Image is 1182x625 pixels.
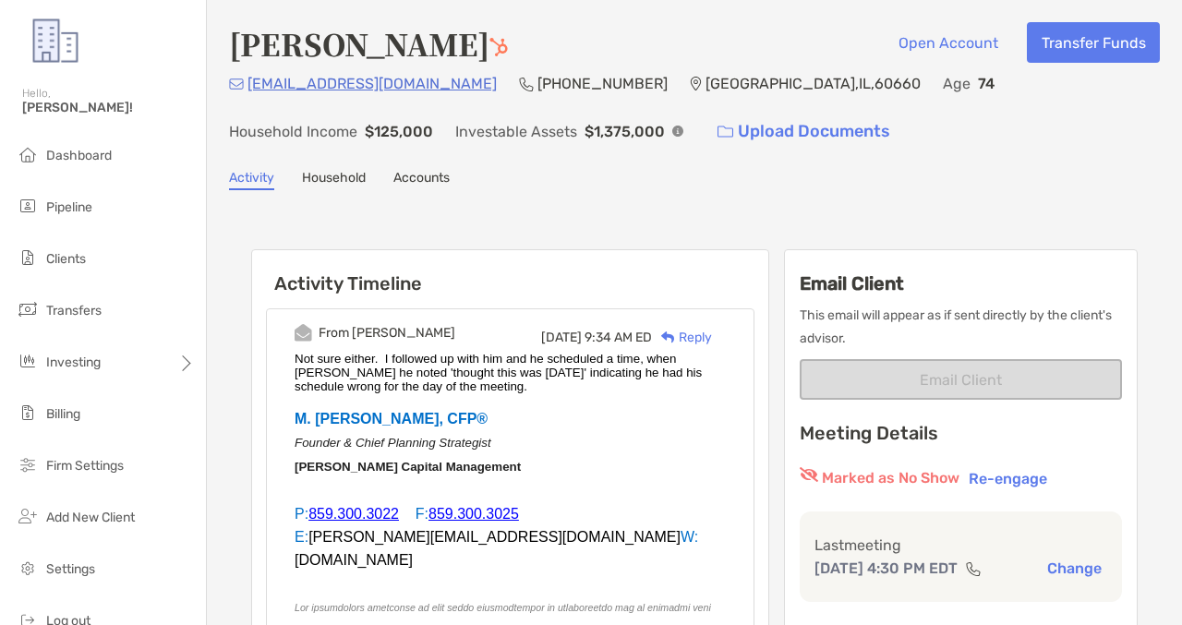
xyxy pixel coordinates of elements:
[17,195,39,217] img: pipeline icon
[585,120,665,143] p: $1,375,000
[681,529,698,545] span: W:
[706,72,921,95] p: [GEOGRAPHIC_DATA] , IL , 60660
[46,458,124,474] span: Firm Settings
[393,170,450,190] a: Accounts
[295,352,726,393] div: Not sure either. I followed up with him and he scheduled a time, when [PERSON_NAME] he noted 'tho...
[46,406,80,422] span: Billing
[295,529,308,545] span: E:
[229,22,508,65] h4: [PERSON_NAME]
[295,324,312,342] img: Event icon
[365,120,433,143] p: $125,000
[428,506,519,522] u: 859.300.3025
[706,112,902,151] a: Upload Documents
[978,72,995,95] p: 74
[943,72,971,95] p: Age
[229,78,244,90] img: Email Icon
[17,298,39,320] img: transfers icon
[229,120,357,143] p: Household Income
[661,331,675,343] img: Reply icon
[295,411,488,427] b: M. [PERSON_NAME], CFP®
[814,534,1107,557] p: Last meeting
[308,506,399,522] u: 859.300.3022
[489,22,508,65] a: Go to Hubspot Deal
[800,272,1122,294] h3: Email Client
[252,250,768,294] h6: Activity Timeline
[295,506,308,522] span: P:
[17,143,39,165] img: dashboard icon
[416,506,428,522] span: F:
[585,330,652,345] span: 9:34 AM ED
[884,22,1012,63] button: Open Account
[17,557,39,579] img: settings icon
[17,505,39,527] img: add_new_client icon
[17,350,39,372] img: investing icon
[652,328,712,347] div: Reply
[537,72,668,95] p: [PHONE_NUMBER]
[302,170,366,190] a: Household
[718,126,733,138] img: button icon
[17,453,39,475] img: firm-settings icon
[46,561,95,577] span: Settings
[1027,22,1160,63] button: Transfer Funds
[46,199,92,215] span: Pipeline
[541,330,582,345] span: [DATE]
[965,561,982,576] img: communication type
[46,251,86,267] span: Clients
[489,38,508,56] img: Hubspot Icon
[22,100,195,115] span: [PERSON_NAME]!
[690,77,702,91] img: Location Icon
[17,246,39,269] img: clients icon
[46,355,101,370] span: Investing
[17,402,39,424] img: billing icon
[800,467,818,482] img: red eyr
[22,7,89,74] img: Zoe Logo
[46,148,112,163] span: Dashboard
[229,170,274,190] a: Activity
[963,467,1053,489] button: Re-engage
[455,120,577,143] p: Investable Assets
[46,303,102,319] span: Transfers
[1042,559,1107,578] button: Change
[46,510,135,525] span: Add New Client
[308,529,681,545] span: [PERSON_NAME][EMAIL_ADDRESS][DOMAIN_NAME]
[800,304,1122,350] p: This email will appear as if sent directly by the client's advisor.
[814,557,958,580] p: [DATE] 4:30 PM EDT
[672,126,683,137] img: Info Icon
[295,460,521,474] b: [PERSON_NAME] Capital Management
[800,422,1122,445] p: Meeting Details
[247,72,497,95] p: [EMAIL_ADDRESS][DOMAIN_NAME]
[319,325,455,341] div: From [PERSON_NAME]
[822,467,959,489] p: Marked as No Show
[519,77,534,91] img: Phone Icon
[295,552,413,568] span: [DOMAIN_NAME]
[295,436,491,450] i: Founder & Chief Planning Strategist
